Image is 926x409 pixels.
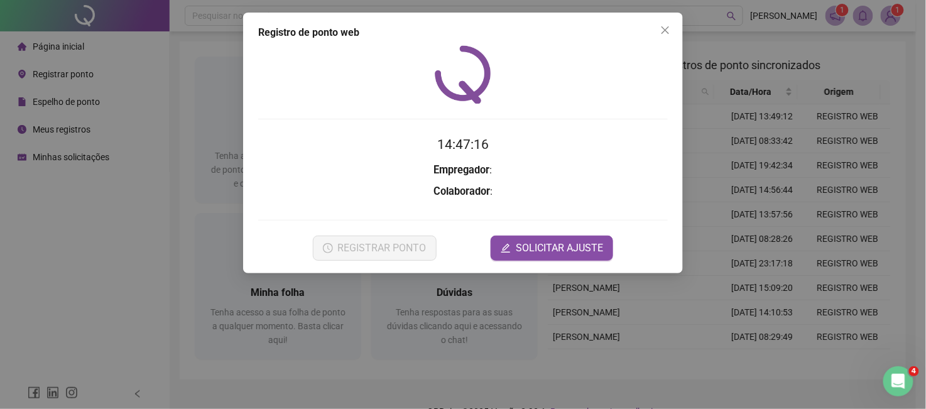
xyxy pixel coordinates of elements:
h3: : [258,162,668,178]
span: edit [501,243,511,253]
iframe: Intercom live chat [883,366,913,396]
time: 14:47:16 [437,137,489,152]
button: editSOLICITAR AJUSTE [491,236,613,261]
span: close [660,25,670,35]
img: QRPoint [435,45,491,104]
strong: Colaborador [433,185,490,197]
h3: : [258,183,668,200]
button: REGISTRAR PONTO [313,236,437,261]
div: Registro de ponto web [258,25,668,40]
button: Close [655,20,675,40]
span: SOLICITAR AJUSTE [516,241,603,256]
strong: Empregador [434,164,490,176]
span: 4 [909,366,919,376]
